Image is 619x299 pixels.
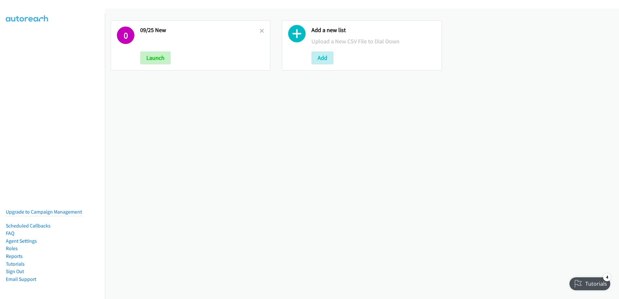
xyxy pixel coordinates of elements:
a: Upgrade to Campaign Management [6,209,82,215]
p: Upload a New CSV File to Dial Down [311,37,435,46]
a: Scheduled Callbacks [6,223,51,229]
h1: 0 [117,27,134,44]
button: Add [311,51,333,64]
a: Reports [6,253,23,259]
a: FAQ [6,230,14,236]
a: Email Support [6,276,36,282]
a: Roles [6,245,18,251]
iframe: Checklist [564,271,614,294]
a: Agent Settings [6,238,37,244]
h2: 09/25 New [140,27,260,34]
a: Tutorials [6,261,25,267]
button: Launch [140,51,171,64]
a: Sign Out [6,268,24,274]
h2: Add a new list [311,27,435,34]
